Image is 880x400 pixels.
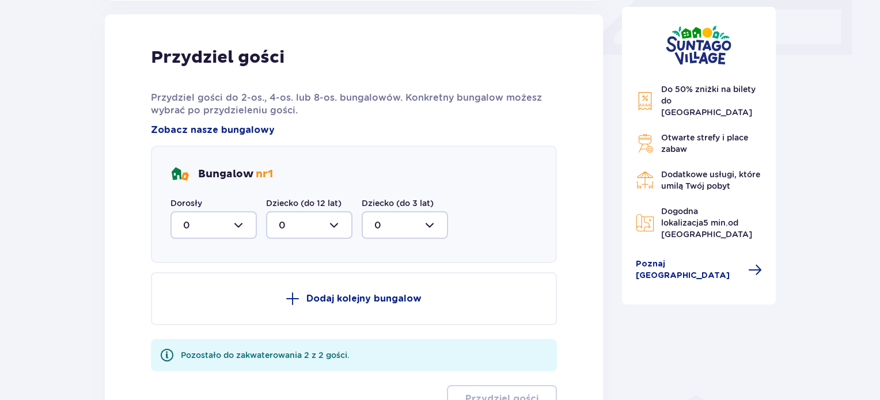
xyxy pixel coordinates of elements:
[636,134,654,153] img: Grill Icon
[703,218,728,227] span: 5 min.
[636,258,742,281] span: Poznaj [GEOGRAPHIC_DATA]
[661,133,748,154] span: Otwarte strefy i place zabaw
[151,47,285,68] p: Przydziel gości
[181,349,350,361] div: Pozostało do zakwaterowania 2 z 2 gości.
[661,170,760,191] span: Dodatkowe usługi, które umilą Twój pobyt
[666,25,731,65] img: Suntago Village
[170,197,202,209] label: Dorosły
[151,92,557,117] p: Przydziel gości do 2-os., 4-os. lub 8-os. bungalowów. Konkretny bungalow możesz wybrać po przydzi...
[256,167,273,181] span: nr 1
[266,197,342,209] label: Dziecko (do 12 lat)
[198,167,273,181] p: Bungalow
[636,258,763,281] a: Poznaj [GEOGRAPHIC_DATA]
[362,197,434,209] label: Dziecko (do 3 lat)
[661,207,752,239] span: Dogodna lokalizacja od [GEOGRAPHIC_DATA]
[636,171,654,189] img: Restaurant Icon
[151,124,275,136] a: Zobacz nasze bungalowy
[636,214,654,232] img: Map Icon
[306,292,422,305] p: Dodaj kolejny bungalow
[170,165,189,184] img: bungalows Icon
[636,92,654,111] img: Discount Icon
[151,272,557,325] button: Dodaj kolejny bungalow
[661,85,756,117] span: Do 50% zniżki na bilety do [GEOGRAPHIC_DATA]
